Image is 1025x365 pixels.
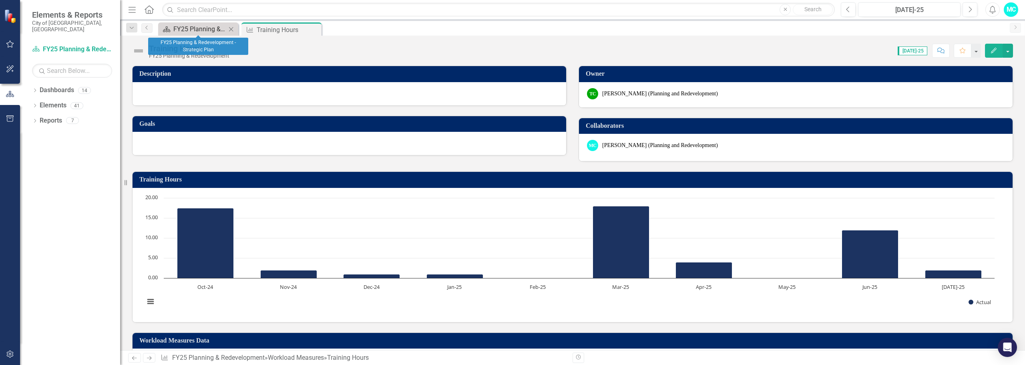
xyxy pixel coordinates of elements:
[40,86,74,95] a: Dashboards
[925,270,982,278] path: Jul-25, 2. Actual.
[861,5,958,15] div: [DATE]-25
[998,338,1017,357] div: Open Intercom Messenger
[257,25,320,35] div: Training Hours
[40,101,66,110] a: Elements
[145,296,156,307] button: View chart menu, Chart
[141,194,999,314] svg: Interactive chart
[602,90,718,98] div: [PERSON_NAME] (Planning and Redevelopment)
[139,337,1009,344] h3: Workload Measures Data
[898,46,927,55] span: [DATE]-25
[70,102,83,109] div: 41
[778,283,796,290] text: May-25
[32,20,112,33] small: City of [GEOGRAPHIC_DATA], [GEOGRAPHIC_DATA]
[132,44,145,57] img: Not Defined
[862,283,877,290] text: Jun-25
[161,353,567,363] div: » »
[78,87,91,94] div: 14
[446,283,462,290] text: Jan-25
[162,3,835,17] input: Search ClearPoint...
[139,70,562,77] h3: Description
[842,230,898,278] path: Jun-25, 12. Actual.
[160,24,226,34] a: FY25 Planning & Redevelopment - Strategic Plan
[4,9,18,23] img: ClearPoint Strategy
[172,354,265,361] a: FY25 Planning & Redevelopment
[858,2,961,17] button: [DATE]-25
[139,176,1009,183] h3: Training Hours
[602,141,718,149] div: [PERSON_NAME] (Planning and Redevelopment)
[1004,2,1018,17] button: MC
[32,64,112,78] input: Search Below...
[530,283,546,290] text: Feb-25
[364,283,380,290] text: Dec-24
[261,270,317,278] path: Nov-24, 2. Actual.
[586,70,1009,77] h3: Owner
[66,117,79,124] div: 7
[148,254,158,261] text: 5.00
[793,4,833,15] button: Search
[139,120,562,127] h3: Goals
[32,45,112,54] a: FY25 Planning & Redevelopment
[145,234,158,241] text: 10.00
[148,38,248,55] div: FY25 Planning & Redevelopment - Strategic Plan
[942,283,965,290] text: [DATE]-25
[32,10,112,20] span: Elements & Reports
[427,274,483,278] path: Jan-25, 1. Actual.
[268,354,324,361] a: Workload Measures
[587,88,598,99] div: TC
[280,283,297,290] text: Nov-24
[696,283,711,290] text: Apr-25
[612,283,629,290] text: Mar-25
[587,140,598,151] div: MC
[173,24,226,34] div: FY25 Planning & Redevelopment - Strategic Plan
[676,262,732,278] path: Apr-25, 4. Actual.
[141,194,1005,314] div: Chart. Highcharts interactive chart.
[586,122,1009,129] h3: Collaborators
[40,116,62,125] a: Reports
[177,208,234,278] path: Oct-24, 17.5. Actual.
[969,298,991,306] button: Show Actual
[148,274,158,281] text: 0.00
[593,206,649,278] path: Mar-25, 18. Actual.
[327,354,369,361] div: Training Hours
[197,283,213,290] text: Oct-24
[145,214,158,221] text: 15.00
[344,274,400,278] path: Dec-24, 1. Actual.
[804,6,822,12] span: Search
[145,194,158,201] text: 20.00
